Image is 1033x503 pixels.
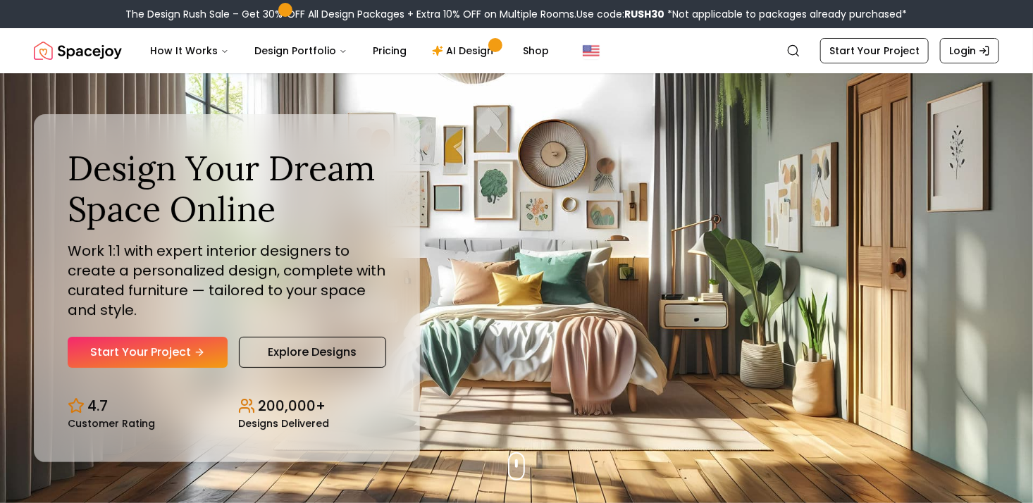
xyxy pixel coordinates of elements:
img: Spacejoy Logo [34,37,122,65]
span: Use code: [577,7,665,21]
small: Designs Delivered [238,418,329,428]
p: 4.7 [87,396,108,416]
a: AI Design [421,37,509,65]
small: Customer Rating [68,418,155,428]
a: Start Your Project [68,337,228,368]
nav: Main [139,37,560,65]
nav: Global [34,28,999,73]
span: *Not applicable to packages already purchased* [665,7,908,21]
p: 200,000+ [258,396,326,416]
a: Login [940,38,999,63]
a: Start Your Project [820,38,929,63]
a: Pricing [361,37,418,65]
p: Work 1:1 with expert interior designers to create a personalized design, complete with curated fu... [68,241,386,320]
img: United States [583,42,600,59]
div: The Design Rush Sale – Get 30% OFF All Design Packages + Extra 10% OFF on Multiple Rooms. [126,7,908,21]
a: Shop [512,37,560,65]
a: Spacejoy [34,37,122,65]
b: RUSH30 [625,7,665,21]
button: How It Works [139,37,240,65]
button: Design Portfolio [243,37,359,65]
h1: Design Your Dream Space Online [68,148,386,229]
a: Explore Designs [239,337,386,368]
div: Design stats [68,385,386,428]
